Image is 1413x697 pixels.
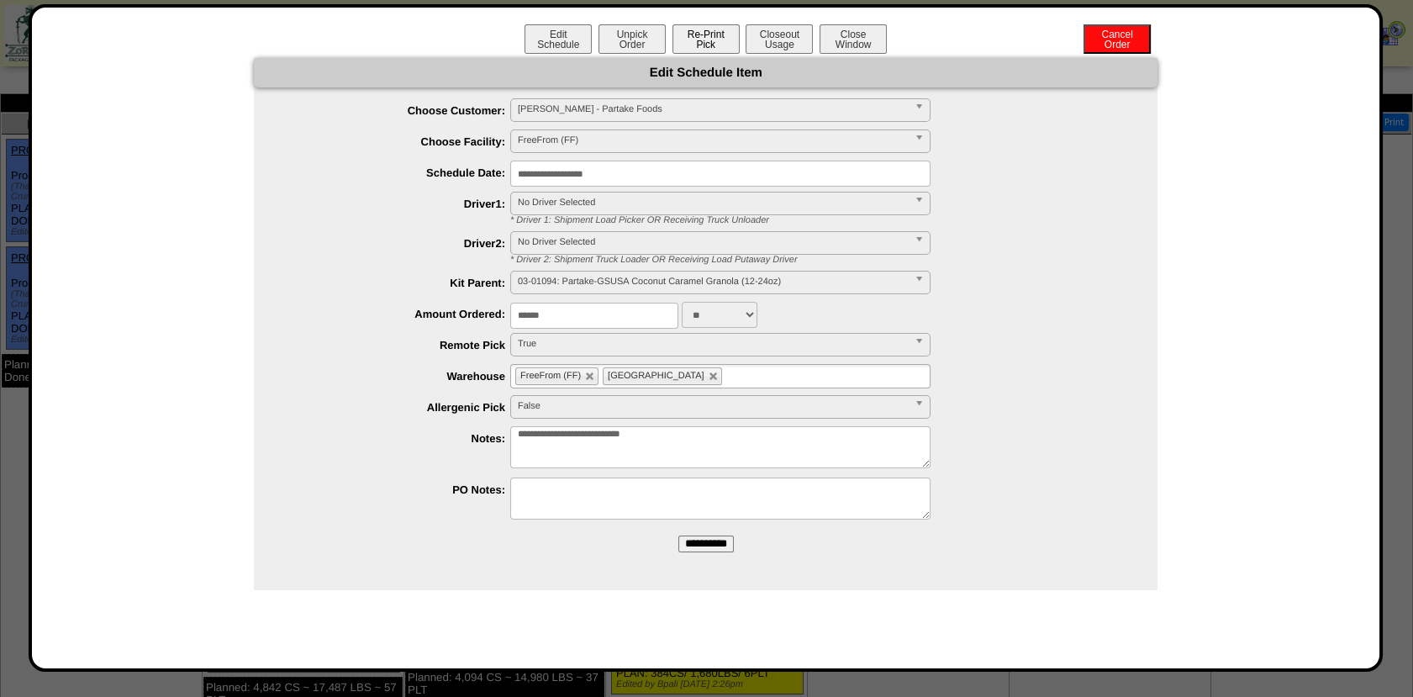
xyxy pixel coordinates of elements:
span: [GEOGRAPHIC_DATA] [608,371,704,381]
a: CloseWindow [818,38,888,50]
span: False [518,396,908,416]
button: CancelOrder [1083,24,1151,54]
div: Edit Schedule Item [254,58,1157,87]
span: No Driver Selected [518,232,908,252]
label: PO Notes: [287,483,510,496]
label: Remote Pick [287,339,510,351]
label: Warehouse [287,370,510,383]
span: 03-01094: Partake-GSUSA Coconut Caramel Granola (12-24oz) [518,272,908,292]
div: * Driver 1: Shipment Load Picker OR Receiving Truck Unloader [498,215,1157,225]
div: * Driver 2: Shipment Truck Loader OR Receiving Load Putaway Driver [498,255,1157,265]
label: Allergenic Pick [287,401,510,414]
button: EditSchedule [525,24,592,54]
button: Re-PrintPick [672,24,740,54]
label: Notes: [287,432,510,445]
label: Driver2: [287,237,510,250]
button: CloseoutUsage [746,24,813,54]
label: Driver1: [287,198,510,210]
span: [PERSON_NAME] - Partake Foods [518,99,908,119]
span: FreeFrom (FF) [520,371,581,381]
span: True [518,334,908,354]
span: No Driver Selected [518,193,908,213]
label: Amount Ordered: [287,308,510,320]
label: Choose Facility: [287,135,510,148]
button: UnpickOrder [598,24,666,54]
label: Choose Customer: [287,104,510,117]
span: FreeFrom (FF) [518,130,908,150]
button: CloseWindow [820,24,887,54]
label: Kit Parent: [287,277,510,289]
label: Schedule Date: [287,166,510,179]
